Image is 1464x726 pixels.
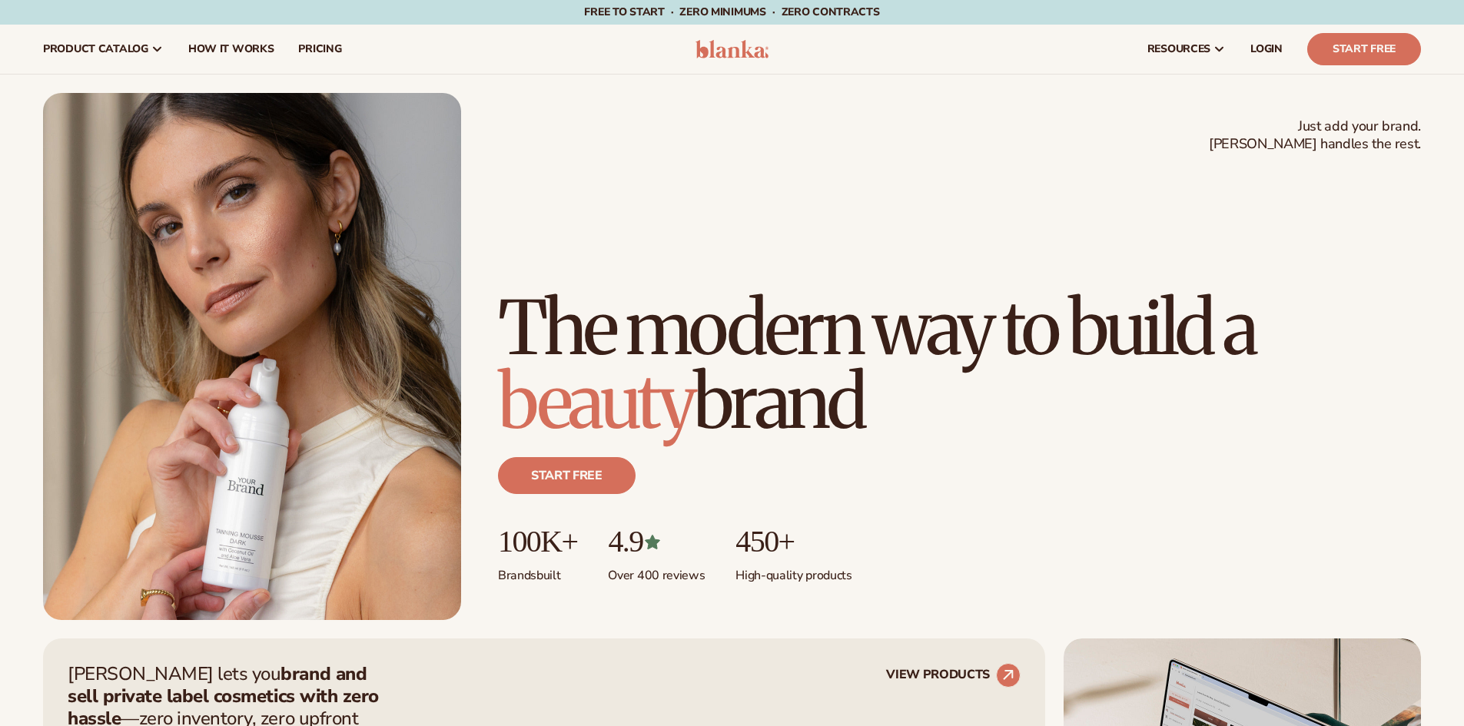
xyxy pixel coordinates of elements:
a: Start free [498,457,636,494]
a: How It Works [176,25,287,74]
p: Over 400 reviews [608,559,705,584]
span: Free to start · ZERO minimums · ZERO contracts [584,5,879,19]
img: Female holding tanning mousse. [43,93,461,620]
span: How It Works [188,43,274,55]
p: 4.9 [608,525,705,559]
span: beauty [498,356,693,448]
a: pricing [286,25,354,74]
span: pricing [298,43,341,55]
h1: The modern way to build a brand [498,291,1421,439]
a: VIEW PRODUCTS [886,663,1021,688]
p: Brands built [498,559,577,584]
a: LOGIN [1238,25,1295,74]
span: resources [1147,43,1210,55]
p: 100K+ [498,525,577,559]
a: resources [1135,25,1238,74]
span: Just add your brand. [PERSON_NAME] handles the rest. [1209,118,1421,154]
span: LOGIN [1250,43,1283,55]
span: product catalog [43,43,148,55]
a: product catalog [31,25,176,74]
p: High-quality products [735,559,852,584]
img: logo [695,40,769,58]
a: Start Free [1307,33,1421,65]
p: 450+ [735,525,852,559]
